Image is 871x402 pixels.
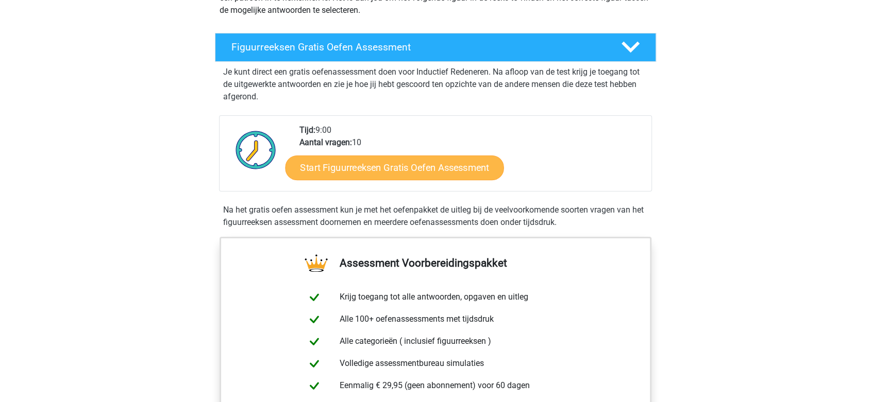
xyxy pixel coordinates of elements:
img: Klok [230,124,282,176]
a: Start Figuurreeksen Gratis Oefen Assessment [286,155,504,180]
b: Aantal vragen: [299,137,352,147]
p: Je kunt direct een gratis oefenassessment doen voor Inductief Redeneren. Na afloop van de test kr... [223,66,648,103]
div: Na het gratis oefen assessment kun je met het oefenpakket de uitleg bij de veelvoorkomende soorte... [219,204,652,229]
div: 9:00 10 [292,124,651,191]
h4: Figuurreeksen Gratis Oefen Assessment [231,41,605,53]
a: Figuurreeksen Gratis Oefen Assessment [211,33,660,62]
b: Tijd: [299,125,315,135]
